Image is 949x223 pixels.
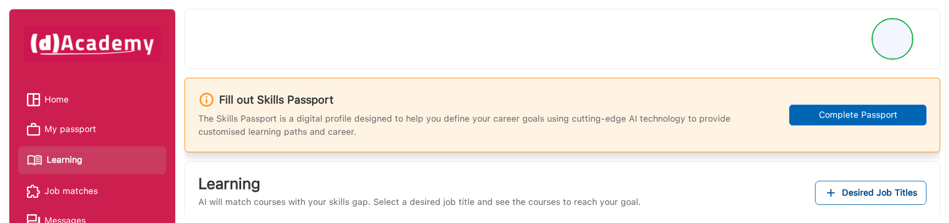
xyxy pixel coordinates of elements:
img: add icon [824,186,838,199]
span: Desired Job Titles [842,185,917,201]
div: Complete Passport [796,108,919,122]
img: dAcademy [24,26,161,62]
img: info [198,92,215,108]
a: My passport iconMy passport [27,121,158,138]
h3: Fill out Skills Passport [219,93,333,106]
img: Home icon [27,93,40,106]
img: Job matches icon [27,185,40,198]
img: My passport icon [27,123,40,136]
button: Add desired job titles [815,181,926,205]
span: My passport [44,121,96,138]
span: Learning [47,152,82,168]
p: AI will match courses with your skills gap. Select a desired job title and see the courses to rea... [198,196,641,209]
span: Home [44,92,69,108]
h3: Learning [198,175,641,193]
p: The Skills Passport is a digital profile designed to help you define your career goals using cutt... [198,112,745,139]
img: Learning icon [27,151,42,170]
button: Complete Passport [789,105,926,125]
span: Job matches [44,183,98,199]
img: Profile [873,20,912,58]
a: Job matches iconJob matches [27,183,158,199]
a: Home iconHome [27,92,158,108]
a: Learning iconLearning [27,151,158,170]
